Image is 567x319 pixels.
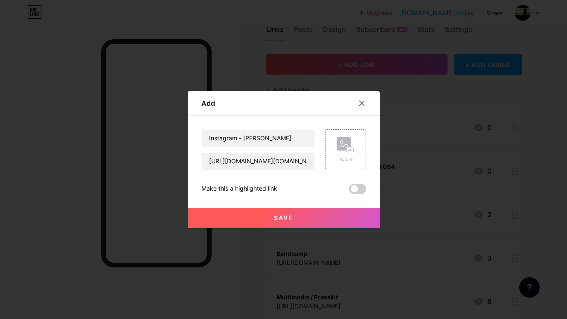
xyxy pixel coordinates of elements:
[202,153,314,170] input: URL
[188,208,380,228] button: Save
[337,156,354,162] div: Picture
[201,98,215,108] div: Add
[274,214,293,221] span: Save
[201,184,277,194] div: Make this a highlighted link
[202,130,314,147] input: Title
